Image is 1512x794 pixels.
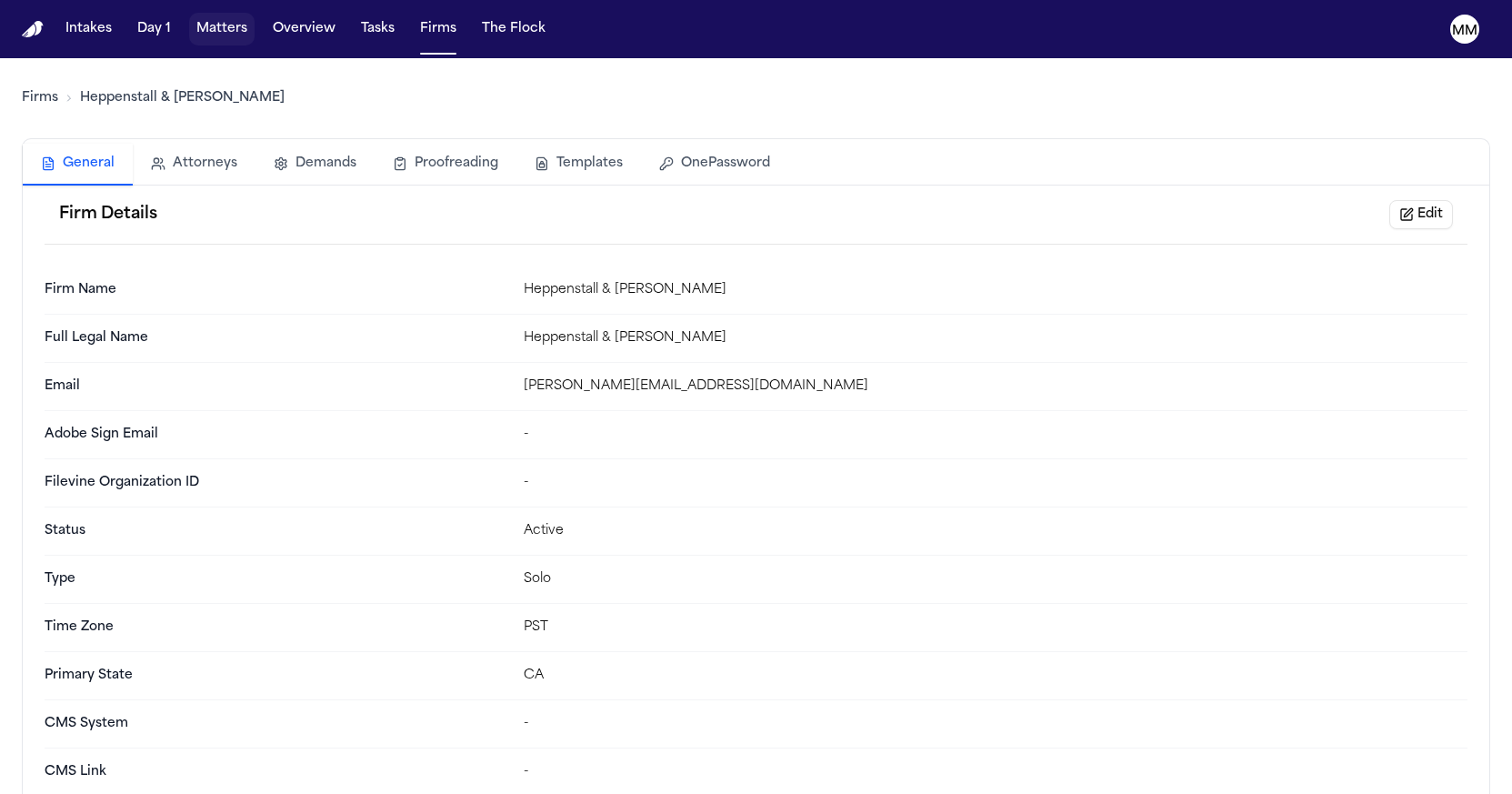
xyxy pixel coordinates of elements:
a: Firms [22,89,58,107]
button: Day 1 [130,13,178,45]
div: Active [524,522,1467,540]
a: Heppenstall & [PERSON_NAME] [80,89,285,107]
dt: CMS Link [45,763,509,781]
div: [PERSON_NAME][EMAIL_ADDRESS][DOMAIN_NAME] [524,377,1467,396]
dt: Time Zone [45,618,509,637]
div: Heppenstall & [PERSON_NAME] [524,329,1467,347]
button: OnePassword [641,144,788,184]
div: - [524,715,1467,733]
dt: Type [45,570,509,588]
div: Solo [524,570,1467,588]
button: Firms [413,13,464,45]
a: Home [22,21,44,38]
nav: Breadcrumb [22,89,285,107]
dt: Full Legal Name [45,329,509,347]
div: CA [524,667,1467,685]
button: Overview [265,13,343,45]
button: General [23,144,133,186]
dt: Filevine Organization ID [45,474,509,492]
div: Heppenstall & [PERSON_NAME] [524,281,1467,299]
div: - [524,474,1467,492]
dt: CMS System [45,715,509,733]
button: Intakes [58,13,119,45]
div: - [524,426,1467,444]
dt: Status [45,522,509,540]
dt: Adobe Sign Email [45,426,509,444]
div: PST [524,618,1467,637]
button: Edit [1389,200,1453,229]
button: The Flock [475,13,553,45]
img: Finch Logo [22,21,44,38]
div: - [524,763,1467,781]
h2: Firm Details [59,202,157,227]
dt: Firm Name [45,281,509,299]
dt: Primary State [45,667,509,685]
button: Proofreading [375,144,516,184]
button: Demands [255,144,375,184]
dt: Email [45,377,509,396]
button: Tasks [354,13,402,45]
button: Matters [189,13,255,45]
button: Attorneys [133,144,255,184]
button: Templates [516,144,641,184]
